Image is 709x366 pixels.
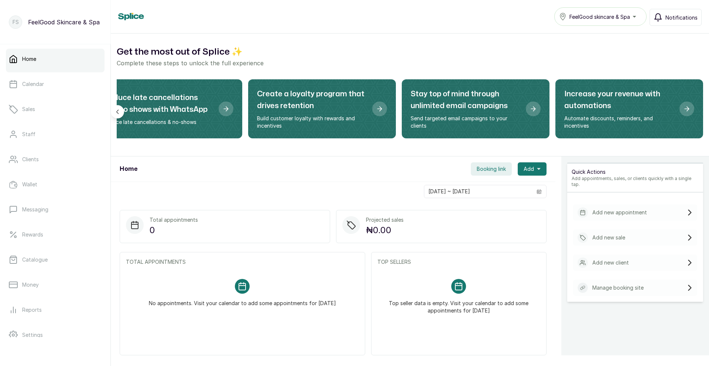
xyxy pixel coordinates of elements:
[150,224,198,237] p: 0
[366,224,404,237] p: ₦0.00
[22,106,35,113] p: Sales
[150,216,198,224] p: Total appointments
[572,168,699,176] p: Quick Actions
[6,249,105,270] a: Catalogue
[126,258,359,266] p: TOTAL APPOINTMENTS
[13,18,19,26] p: FS
[518,162,547,176] button: Add
[6,224,105,245] a: Rewards
[6,49,105,69] a: Home
[103,92,213,115] h2: Reduce late cancellations and no shows with WhatsApp
[6,74,105,94] a: Calendar
[22,55,36,63] p: Home
[402,79,549,138] div: Stay top of mind through unlimited email campaigns
[6,300,105,320] a: Reports
[6,199,105,220] a: Messaging
[22,156,39,163] p: Clients
[22,206,48,213] p: Messaging
[117,59,703,68] p: Complete these steps to unlock the full experience
[471,162,512,176] button: Booking link
[650,9,702,26] button: Notifications
[22,131,35,138] p: Staff
[569,13,630,21] span: FeelGood skincare & Spa
[28,18,100,27] p: FeelGood Skincare & Spa
[554,7,647,26] button: FeelGood skincare & Spa
[537,189,542,194] svg: calendar
[411,88,520,112] h2: Stay top of mind through unlimited email campaigns
[411,115,520,130] p: Send targeted email campaigns to your clients
[524,165,534,173] span: Add
[6,149,105,170] a: Clients
[22,80,44,88] p: Calendar
[6,174,105,195] a: Wallet
[386,294,531,314] p: Top seller data is empty. Visit your calendar to add some appointments for [DATE]
[555,79,703,138] div: Increase your revenue with automations
[477,165,506,173] span: Booking link
[111,105,124,118] button: Scroll left
[592,259,629,266] p: Add new client
[6,124,105,145] a: Staff
[572,176,699,187] p: Add appointments, sales, or clients quickly with a single tap.
[22,231,43,238] p: Rewards
[120,165,137,173] h1: Home
[22,331,43,339] p: Settings
[564,115,674,130] p: Automate discounts, reminders, and incentives
[592,284,644,291] p: Manage booking site
[248,79,396,138] div: Create a loyalty program that drives retention
[592,234,625,241] p: Add new sale
[564,88,674,112] h2: Increase your revenue with automations
[6,325,105,345] a: Settings
[95,79,242,138] div: Reduce late cancellations and no shows with WhatsApp
[22,306,42,314] p: Reports
[103,118,213,126] p: Reduce late cancellations & no-shows
[22,181,37,188] p: Wallet
[117,45,703,59] h2: Get the most out of Splice ✨
[424,185,532,198] input: Select date
[22,256,48,263] p: Catalogue
[149,294,336,307] p: No appointments. Visit your calendar to add some appointments for [DATE]
[6,99,105,120] a: Sales
[257,115,366,130] p: Build customer loyalty with rewards and incentives
[377,258,540,266] p: TOP SELLERS
[665,14,698,21] span: Notifications
[22,281,39,289] p: Money
[6,274,105,295] a: Money
[366,216,404,224] p: Projected sales
[592,209,647,216] p: Add new appointment
[257,88,366,112] h2: Create a loyalty program that drives retention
